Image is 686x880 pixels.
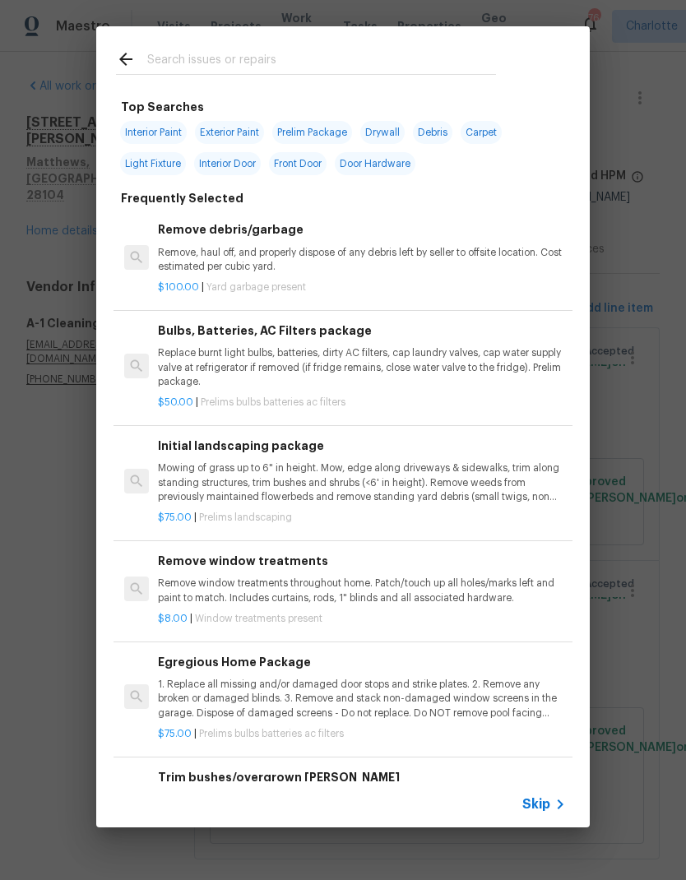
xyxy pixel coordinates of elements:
span: Door Hardware [335,152,415,175]
h6: Top Searches [121,98,204,116]
p: Remove window treatments throughout home. Patch/touch up all holes/marks left and paint to match.... [158,577,566,604]
span: Debris [413,121,452,144]
span: $75.00 [158,729,192,739]
h6: Remove window treatments [158,552,566,570]
h6: Egregious Home Package [158,653,566,671]
h6: Remove debris/garbage [158,220,566,239]
span: Interior Paint [120,121,187,144]
span: Prelims bulbs batteries ac filters [199,729,344,739]
span: Window treatments present [195,614,322,623]
span: Prelims landscaping [199,512,292,522]
span: Interior Door [194,152,261,175]
span: $75.00 [158,512,192,522]
span: $50.00 [158,397,193,407]
span: Skip [522,796,550,813]
p: | [158,612,566,626]
span: Prelim Package [272,121,352,144]
span: Drywall [360,121,405,144]
span: Light Fixture [120,152,186,175]
p: 1. Replace all missing and/or damaged door stops and strike plates. 2. Remove any broken or damag... [158,678,566,720]
span: Carpet [461,121,502,144]
p: Remove, haul off, and properly dispose of any debris left by seller to offsite location. Cost est... [158,246,566,274]
p: Replace burnt light bulbs, batteries, dirty AC filters, cap laundry valves, cap water supply valv... [158,346,566,388]
span: $8.00 [158,614,188,623]
p: | [158,396,566,410]
p: | [158,727,566,741]
p: Mowing of grass up to 6" in height. Mow, edge along driveways & sidewalks, trim along standing st... [158,461,566,503]
span: $100.00 [158,282,199,292]
span: Exterior Paint [195,121,264,144]
h6: Frequently Selected [121,189,243,207]
p: | [158,280,566,294]
span: Front Door [269,152,327,175]
span: Prelims bulbs batteries ac filters [201,397,345,407]
p: | [158,511,566,525]
h6: Bulbs, Batteries, AC Filters package [158,322,566,340]
h6: Initial landscaping package [158,437,566,455]
input: Search issues or repairs [147,49,496,74]
h6: Trim bushes/overgrown [PERSON_NAME] [158,768,566,786]
span: Yard garbage present [206,282,306,292]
